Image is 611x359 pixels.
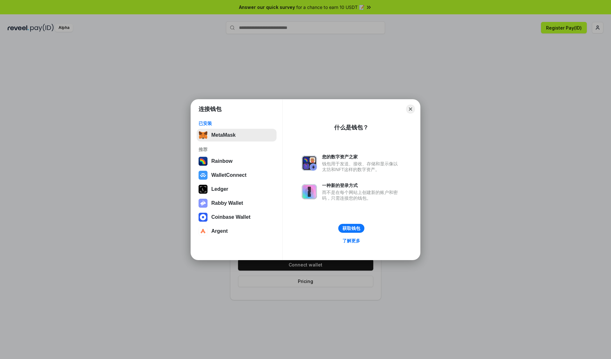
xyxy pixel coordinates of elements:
[199,105,221,113] h1: 连接钱包
[211,172,247,178] div: WalletConnect
[322,161,401,172] div: 钱包用于发送、接收、存储和显示像以太坊和NFT这样的数字资产。
[197,169,277,182] button: WalletConnect
[342,238,360,244] div: 了解更多
[322,154,401,160] div: 您的数字资产之家
[322,190,401,201] div: 而不是在每个网站上创建新的账户和密码，只需连接您的钱包。
[211,200,243,206] div: Rabby Wallet
[199,131,207,140] img: svg+xml,%3Csvg%20fill%3D%22none%22%20height%3D%2233%22%20viewBox%3D%220%200%2035%2033%22%20width%...
[211,228,228,234] div: Argent
[199,185,207,194] img: svg+xml,%3Csvg%20xmlns%3D%22http%3A%2F%2Fwww.w3.org%2F2000%2Fsvg%22%20width%3D%2228%22%20height%3...
[199,199,207,208] img: svg+xml,%3Csvg%20xmlns%3D%22http%3A%2F%2Fwww.w3.org%2F2000%2Fsvg%22%20fill%3D%22none%22%20viewBox...
[197,211,277,224] button: Coinbase Wallet
[197,183,277,196] button: Ledger
[197,225,277,238] button: Argent
[406,105,415,114] button: Close
[334,124,369,131] div: 什么是钱包？
[197,155,277,168] button: Rainbow
[211,132,235,138] div: MetaMask
[338,224,364,233] button: 获取钱包
[302,184,317,199] img: svg+xml,%3Csvg%20xmlns%3D%22http%3A%2F%2Fwww.w3.org%2F2000%2Fsvg%22%20fill%3D%22none%22%20viewBox...
[211,186,228,192] div: Ledger
[211,158,233,164] div: Rainbow
[339,237,364,245] a: 了解更多
[199,227,207,236] img: svg+xml,%3Csvg%20width%3D%2228%22%20height%3D%2228%22%20viewBox%3D%220%200%2028%2028%22%20fill%3D...
[199,147,275,152] div: 推荐
[199,157,207,166] img: svg+xml,%3Csvg%20width%3D%22120%22%20height%3D%22120%22%20viewBox%3D%220%200%20120%20120%22%20fil...
[199,121,275,126] div: 已安装
[197,129,277,142] button: MetaMask
[199,213,207,222] img: svg+xml,%3Csvg%20width%3D%2228%22%20height%3D%2228%22%20viewBox%3D%220%200%2028%2028%22%20fill%3D...
[211,214,250,220] div: Coinbase Wallet
[197,197,277,210] button: Rabby Wallet
[342,225,360,231] div: 获取钱包
[322,183,401,188] div: 一种新的登录方式
[199,171,207,180] img: svg+xml,%3Csvg%20width%3D%2228%22%20height%3D%2228%22%20viewBox%3D%220%200%2028%2028%22%20fill%3D...
[302,155,317,171] img: svg+xml,%3Csvg%20xmlns%3D%22http%3A%2F%2Fwww.w3.org%2F2000%2Fsvg%22%20fill%3D%22none%22%20viewBox...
